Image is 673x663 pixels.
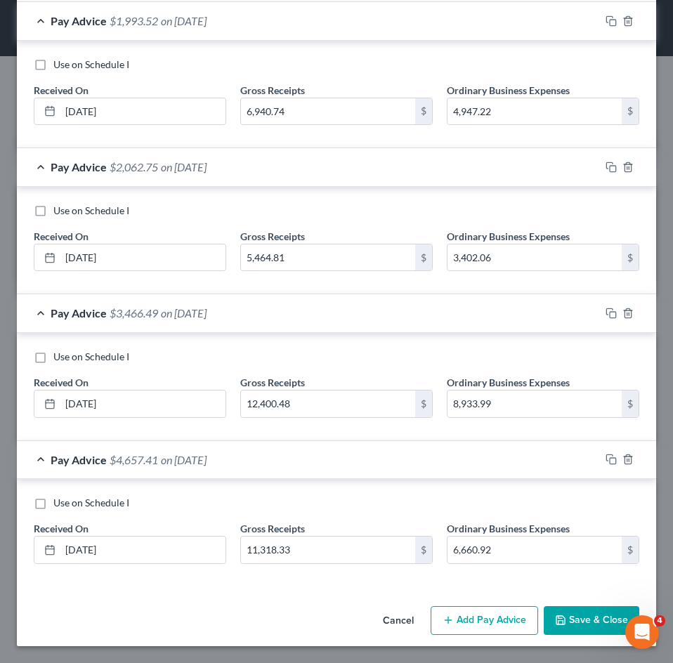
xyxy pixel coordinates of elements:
span: Use on Schedule I [53,204,129,216]
span: on [DATE] [161,453,207,466]
span: Received On [34,376,89,388]
div: $ [415,244,432,271]
input: 0.00 [241,98,415,125]
span: Received On [34,84,89,96]
span: Use on Schedule I [53,58,129,70]
input: MM/DD/YYYY [60,244,226,271]
span: on [DATE] [161,14,207,27]
label: Ordinary Business Expenses [447,229,570,244]
div: $ [415,390,432,417]
input: 0.00 [447,98,622,125]
span: $3,466.49 [110,306,158,320]
iframe: Intercom live chat [625,615,659,649]
label: Gross Receipts [240,521,305,536]
div: $ [622,537,639,563]
input: MM/DD/YYYY [60,537,226,563]
input: 0.00 [241,244,415,271]
span: Use on Schedule I [53,350,129,362]
span: Use on Schedule I [53,497,129,508]
input: 0.00 [241,390,415,417]
span: on [DATE] [161,306,207,320]
div: $ [622,390,639,417]
div: $ [415,537,432,563]
span: 4 [654,615,665,626]
label: Ordinary Business Expenses [447,375,570,390]
div: $ [622,98,639,125]
input: 0.00 [241,537,415,563]
span: Pay Advice [51,160,107,173]
button: Cancel [372,608,425,636]
span: Pay Advice [51,453,107,466]
button: Save & Close [544,606,639,636]
input: MM/DD/YYYY [60,390,226,417]
label: Ordinary Business Expenses [447,83,570,98]
span: $1,993.52 [110,14,158,27]
span: Received On [34,230,89,242]
label: Gross Receipts [240,229,305,244]
span: Pay Advice [51,14,107,27]
input: 0.00 [447,244,622,271]
button: Add Pay Advice [431,606,538,636]
span: $4,657.41 [110,453,158,466]
label: Ordinary Business Expenses [447,521,570,536]
div: $ [622,244,639,271]
span: Pay Advice [51,306,107,320]
input: MM/DD/YYYY [60,98,226,125]
label: Gross Receipts [240,375,305,390]
span: $2,062.75 [110,160,158,173]
span: on [DATE] [161,160,207,173]
input: 0.00 [447,537,622,563]
input: 0.00 [447,390,622,417]
span: Received On [34,523,89,534]
label: Gross Receipts [240,83,305,98]
div: $ [415,98,432,125]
